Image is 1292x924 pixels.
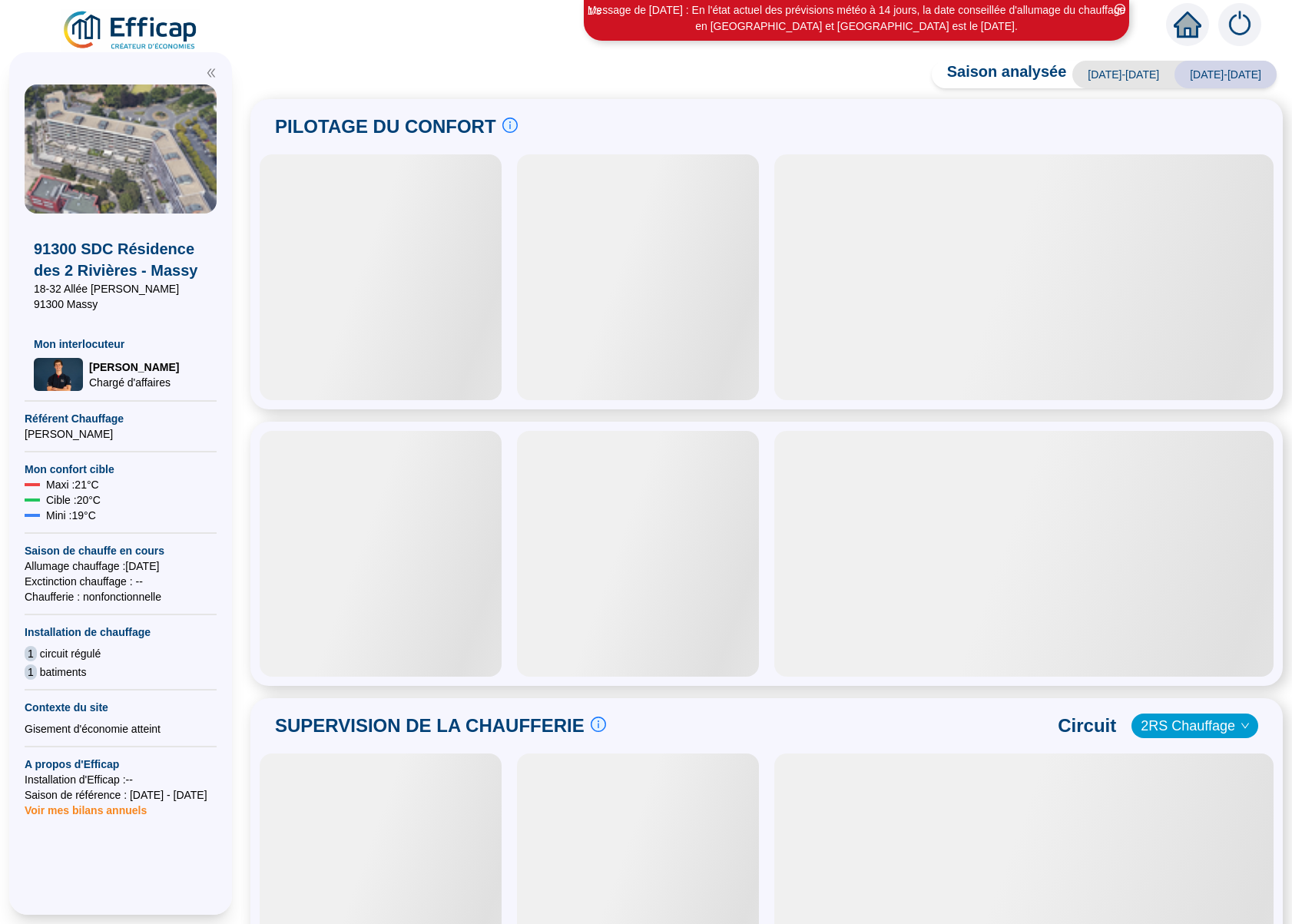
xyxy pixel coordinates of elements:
span: 91300 SDC Résidence des 2 Rivières - Massy [34,238,207,281]
span: Référent Chauffage [25,411,217,426]
i: 1 / 3 [588,5,601,17]
span: [DATE]-[DATE] [1072,61,1174,88]
span: SUPERVISION DE LA CHAUFFERIE [275,714,585,738]
span: Mini : 19 °C [46,508,96,523]
span: Saison analysée [932,61,1067,88]
span: 18-32 Allée [PERSON_NAME] 91300 Massy [34,281,207,312]
span: PILOTAGE DU CONFORT [275,114,496,139]
span: Saison de chauffe en cours [25,543,217,558]
img: alerts [1218,3,1261,46]
span: Chaufferie : non fonctionnelle [25,589,217,604]
span: 1 [25,646,37,661]
span: info-circle [502,118,518,133]
span: [PERSON_NAME] [25,426,217,442]
span: Installation d'Efficap : -- [25,772,217,787]
span: circuit régulé [40,646,101,661]
span: 2RS Chauffage [1141,714,1249,737]
span: Installation de chauffage [25,624,217,640]
span: 1 [25,664,37,680]
div: Gisement d'économie atteint [25,721,217,737]
span: home [1174,11,1201,38]
span: double-left [206,68,217,78]
span: Voir mes bilans annuels [25,795,147,816]
span: info-circle [591,717,606,732]
span: Exctinction chauffage : -- [25,574,217,589]
span: close-circle [1115,4,1125,15]
div: Message de [DATE] : En l'état actuel des prévisions météo à 14 jours, la date conseillée d'alluma... [586,2,1127,35]
span: Maxi : 21 °C [46,477,99,492]
span: [PERSON_NAME] [89,359,179,375]
span: Cible : 20 °C [46,492,101,508]
span: down [1241,721,1250,730]
span: Mon confort cible [25,462,217,477]
img: Chargé d'affaires [34,358,83,391]
span: Circuit [1058,714,1116,738]
span: Allumage chauffage : [DATE] [25,558,217,574]
span: batiments [40,664,87,680]
span: [DATE]-[DATE] [1174,61,1277,88]
span: Contexte du site [25,700,217,715]
span: A propos d'Efficap [25,757,217,772]
img: efficap energie logo [61,9,200,52]
span: Saison de référence : [DATE] - [DATE] [25,787,217,803]
span: Chargé d'affaires [89,375,179,390]
span: Mon interlocuteur [34,336,207,352]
